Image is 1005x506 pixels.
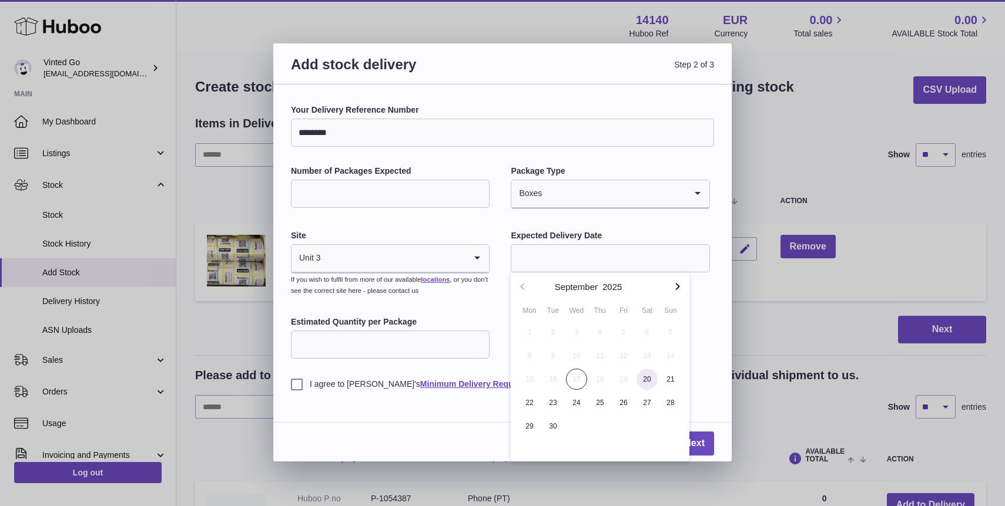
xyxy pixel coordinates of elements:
[518,414,541,438] button: 29
[612,321,635,344] button: 5
[542,180,685,207] input: Search for option
[659,367,682,391] button: 21
[518,344,541,367] button: 8
[565,391,588,414] button: 24
[519,322,540,343] span: 1
[635,344,659,367] button: 13
[602,282,622,291] button: 2025
[519,392,540,413] span: 22
[660,369,681,390] span: 21
[659,391,682,414] button: 28
[555,282,598,291] button: September
[518,391,541,414] button: 22
[542,322,564,343] span: 2
[565,321,588,344] button: 3
[659,305,682,316] div: Sun
[519,416,540,437] span: 29
[660,345,681,366] span: 14
[588,305,612,316] div: Thu
[292,245,321,272] span: Unit 3
[566,369,587,390] span: 17
[675,431,714,456] a: Next
[541,414,565,438] button: 30
[518,305,541,316] div: Mon
[291,316,490,328] label: Estimated Quantity per Package
[636,345,658,366] span: 13
[588,391,612,414] button: 25
[321,245,466,272] input: Search for option
[612,367,635,391] button: 19
[291,379,714,390] label: I agree to [PERSON_NAME]'s
[541,391,565,414] button: 23
[518,367,541,391] button: 15
[542,416,564,437] span: 30
[636,392,658,413] span: 27
[421,276,450,283] a: locations
[612,305,635,316] div: Fri
[291,104,714,116] label: Your Delivery Reference Number
[565,344,588,367] button: 10
[420,379,548,389] a: Minimum Delivery Requirements
[566,345,587,366] span: 10
[589,345,611,366] span: 11
[613,322,634,343] span: 5
[636,322,658,343] span: 6
[589,392,611,413] span: 25
[511,180,709,208] div: Search for option
[541,344,565,367] button: 9
[511,230,709,241] label: Expected Delivery Date
[541,321,565,344] button: 2
[542,369,564,390] span: 16
[588,367,612,391] button: 18
[635,321,659,344] button: 6
[612,391,635,414] button: 26
[511,180,542,207] span: Boxes
[291,166,490,177] label: Number of Packages Expected
[660,392,681,413] span: 28
[541,367,565,391] button: 16
[659,344,682,367] button: 14
[291,55,503,87] h3: Add stock delivery
[542,345,564,366] span: 9
[503,55,714,87] span: Step 2 of 3
[660,322,681,343] span: 7
[518,321,541,344] button: 1
[519,369,540,390] span: 15
[588,321,612,344] button: 4
[635,305,659,316] div: Sat
[589,369,611,390] span: 18
[541,305,565,316] div: Tue
[613,345,634,366] span: 12
[613,392,634,413] span: 26
[613,369,634,390] span: 19
[565,305,588,316] div: Wed
[636,369,658,390] span: 20
[635,391,659,414] button: 27
[566,392,587,413] span: 24
[566,322,587,343] span: 3
[291,230,490,241] label: Site
[588,344,612,367] button: 11
[612,344,635,367] button: 12
[542,392,564,413] span: 23
[519,345,540,366] span: 8
[565,367,588,391] button: 17
[291,276,488,294] small: If you wish to fulfil from more of our available , or you don’t see the correct site here - pleas...
[292,245,489,273] div: Search for option
[589,322,611,343] span: 4
[511,166,709,177] label: Package Type
[659,321,682,344] button: 7
[635,367,659,391] button: 20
